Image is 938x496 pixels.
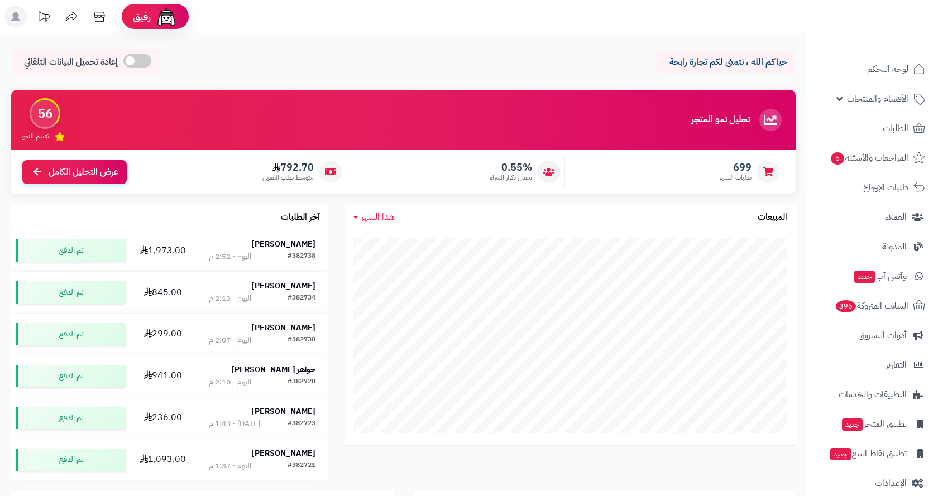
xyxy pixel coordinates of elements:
[664,56,787,69] p: حياكم الله ، نتمنى لكم تجارة رابحة
[209,293,251,304] div: اليوم - 2:13 م
[814,322,931,349] a: أدوات التسويق
[130,230,196,271] td: 1,973.00
[858,328,907,343] span: أدوات التسويق
[262,173,314,182] span: متوسط طلب العميل
[288,460,315,471] div: #382721
[867,61,908,77] span: لوحة التحكم
[16,281,126,304] div: تم الدفع
[882,239,907,254] span: المدونة
[490,161,532,174] span: 0.55%
[130,397,196,439] td: 236.00
[16,407,126,429] div: تم الدفع
[252,280,315,292] strong: [PERSON_NAME]
[719,173,752,182] span: طلبات الشهر
[814,263,931,290] a: وآتس آبجديد
[130,272,196,313] td: 845.00
[885,209,907,225] span: العملاء
[847,91,908,107] span: الأقسام والمنتجات
[814,115,931,142] a: الطلبات
[252,322,315,334] strong: [PERSON_NAME]
[691,115,750,125] h3: تحليل نمو المتجر
[30,6,58,31] a: تحديثات المنصة
[863,180,908,195] span: طلبات الإرجاع
[288,377,315,388] div: #382728
[288,418,315,430] div: #382723
[490,173,532,182] span: معدل تكرار الشراء
[814,233,931,260] a: المدونة
[24,56,118,69] span: إعادة تحميل البيانات التلقائي
[288,293,315,304] div: #382734
[288,251,315,262] div: #382738
[262,161,314,174] span: 792.70
[841,416,907,432] span: تطبيق المتجر
[842,418,863,431] span: جديد
[831,152,844,165] span: 6
[835,298,908,314] span: السلات المتروكة
[836,300,856,312] span: 396
[252,238,315,250] strong: [PERSON_NAME]
[16,449,126,471] div: تم الدفع
[361,210,395,224] span: هذا الشهر
[814,292,931,319] a: السلات المتروكة396
[281,213,320,223] h3: آخر الطلبات
[814,351,931,378] a: التقارير
[854,271,875,283] span: جديد
[288,335,315,346] div: #382730
[16,239,126,262] div: تم الدفع
[252,406,315,417] strong: [PERSON_NAME]
[886,357,907,373] span: التقارير
[232,364,315,375] strong: جواهر [PERSON_NAME]
[209,335,251,346] div: اليوم - 2:07 م
[719,161,752,174] span: 699
[130,439,196,480] td: 1,093.00
[883,121,908,136] span: الطلبات
[130,355,196,397] td: 941.00
[853,268,907,284] span: وآتس آب
[130,314,196,355] td: 299.00
[814,56,931,83] a: لوحة التحكم
[16,323,126,345] div: تم الدفع
[22,132,49,141] span: تقييم النمو
[209,377,251,388] div: اليوم - 2:10 م
[814,174,931,201] a: طلبات الإرجاع
[814,204,931,230] a: العملاء
[209,460,251,471] div: اليوم - 1:37 م
[133,10,151,23] span: رفيق
[862,26,927,50] img: logo-2.png
[209,418,260,430] div: [DATE] - 1:43 م
[829,446,907,461] span: تطبيق نقاط البيع
[353,211,395,224] a: هذا الشهر
[830,150,908,166] span: المراجعات والأسئلة
[814,381,931,408] a: التطبيقات والخدمات
[814,145,931,171] a: المراجعات والأسئلة6
[814,440,931,467] a: تطبيق نقاط البيعجديد
[155,6,178,28] img: ai-face.png
[22,160,127,184] a: عرض التحليل الكامل
[209,251,251,262] div: اليوم - 2:52 م
[252,447,315,459] strong: [PERSON_NAME]
[830,448,851,460] span: جديد
[875,475,907,491] span: الإعدادات
[49,166,118,179] span: عرض التحليل الكامل
[839,387,907,402] span: التطبيقات والخدمات
[16,365,126,387] div: تم الدفع
[758,213,787,223] h3: المبيعات
[814,411,931,437] a: تطبيق المتجرجديد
